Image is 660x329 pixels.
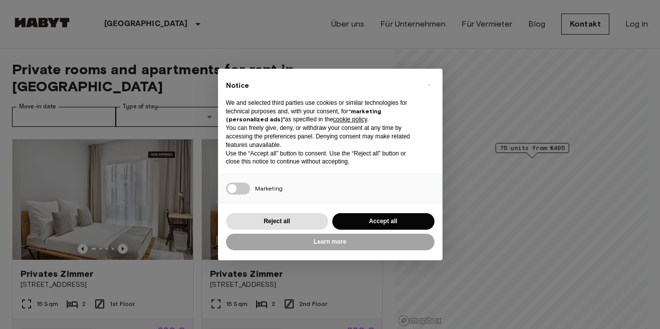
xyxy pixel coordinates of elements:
[421,77,437,93] button: Close this notice
[226,213,328,230] button: Reject all
[333,116,367,123] a: cookie policy
[226,81,418,91] h2: Notice
[427,79,431,91] span: ×
[332,213,434,230] button: Accept all
[255,185,283,192] span: Marketing
[226,107,381,123] strong: “marketing (personalized ads)”
[226,124,418,149] p: You can freely give, deny, or withdraw your consent at any time by accessing the preferences pane...
[226,234,434,250] button: Learn more
[226,149,418,167] p: Use the “Accept all” button to consent. Use the “Reject all” button or close this notice to conti...
[226,99,418,124] p: We and selected third parties use cookies or similar technologies for technical purposes and, wit...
